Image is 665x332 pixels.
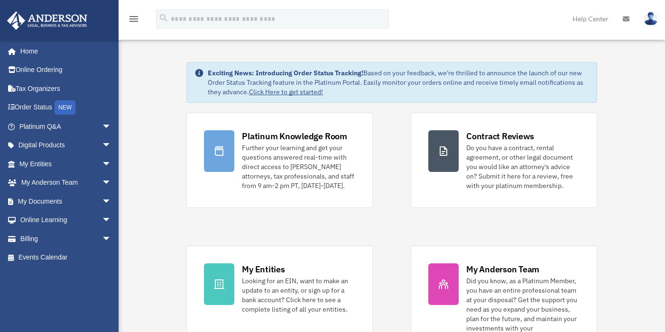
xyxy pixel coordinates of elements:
[7,248,126,267] a: Events Calendar
[102,173,121,193] span: arrow_drop_down
[7,42,121,61] a: Home
[644,12,658,26] img: User Pic
[102,192,121,211] span: arrow_drop_down
[7,154,126,173] a: My Entitiesarrow_drop_down
[242,130,347,142] div: Platinum Knowledge Room
[102,154,121,174] span: arrow_drop_down
[466,143,580,190] div: Do you have a contract, rental agreement, or other legal document you would like an attorney's ad...
[128,13,139,25] i: menu
[158,13,169,23] i: search
[55,100,75,115] div: NEW
[7,79,126,98] a: Tax Organizers
[411,113,597,208] a: Contract Reviews Do you have a contract, rental agreement, or other legal document you would like...
[7,117,126,136] a: Platinum Q&Aarrow_drop_down
[249,88,323,96] a: Click Here to get started!
[7,173,126,192] a: My Anderson Teamarrow_drop_down
[208,69,363,77] strong: Exciting News: Introducing Order Status Tracking!
[186,113,373,208] a: Platinum Knowledge Room Further your learning and get your questions answered real-time with dire...
[466,263,539,275] div: My Anderson Team
[208,68,589,97] div: Based on your feedback, we're thrilled to announce the launch of our new Order Status Tracking fe...
[102,211,121,230] span: arrow_drop_down
[7,192,126,211] a: My Documentsarrow_drop_down
[466,130,534,142] div: Contract Reviews
[7,61,126,80] a: Online Ordering
[4,11,90,30] img: Anderson Advisors Platinum Portal
[242,276,355,314] div: Looking for an EIN, want to make an update to an entity, or sign up for a bank account? Click her...
[7,211,126,230] a: Online Learningarrow_drop_down
[102,229,121,249] span: arrow_drop_down
[7,136,126,155] a: Digital Productsarrow_drop_down
[7,98,126,117] a: Order StatusNEW
[7,229,126,248] a: Billingarrow_drop_down
[128,17,139,25] a: menu
[242,143,355,190] div: Further your learning and get your questions answered real-time with direct access to [PERSON_NAM...
[102,136,121,155] span: arrow_drop_down
[102,117,121,136] span: arrow_drop_down
[242,263,285,275] div: My Entities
